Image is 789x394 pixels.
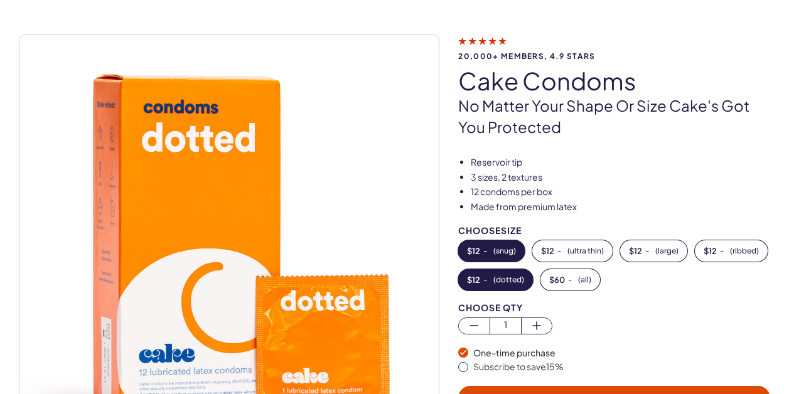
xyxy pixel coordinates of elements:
[467,247,480,255] span: $ 12
[467,275,480,284] span: $ 12
[540,269,600,290] button: -
[620,240,687,262] button: -
[471,186,770,198] li: 12 condoms per box
[493,247,516,255] span: ( snug )
[549,275,565,284] span: $ 60
[458,240,525,262] button: -
[458,95,770,137] p: No matter your shape or size Cake's got you protected
[458,52,770,60] span: 20,000+ members, 4.9 stars
[471,171,770,184] li: 3 sizes, 2 textures
[578,275,591,284] span: ( all )
[532,240,613,262] button: -
[458,269,533,290] button: -
[730,247,759,255] span: ( ribbed )
[493,275,524,284] span: ( dotted )
[629,247,642,255] span: $ 12
[567,247,604,255] span: ( ultra thin )
[458,35,770,60] a: 20,000+ members, 4.9 stars
[490,318,521,333] span: 1
[695,240,768,262] button: -
[458,68,770,94] h1: Cake Condoms
[458,303,770,312] div: Choose Qty
[541,247,554,255] span: $ 12
[704,247,717,255] span: $ 12
[473,361,770,373] div: Subscribe to save 15 %
[473,347,770,359] div: One-time purchase
[458,226,770,235] div: Choose Size
[471,156,770,169] li: Reservoir tip
[471,201,770,213] li: Made from premium latex
[655,247,679,255] span: ( large )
